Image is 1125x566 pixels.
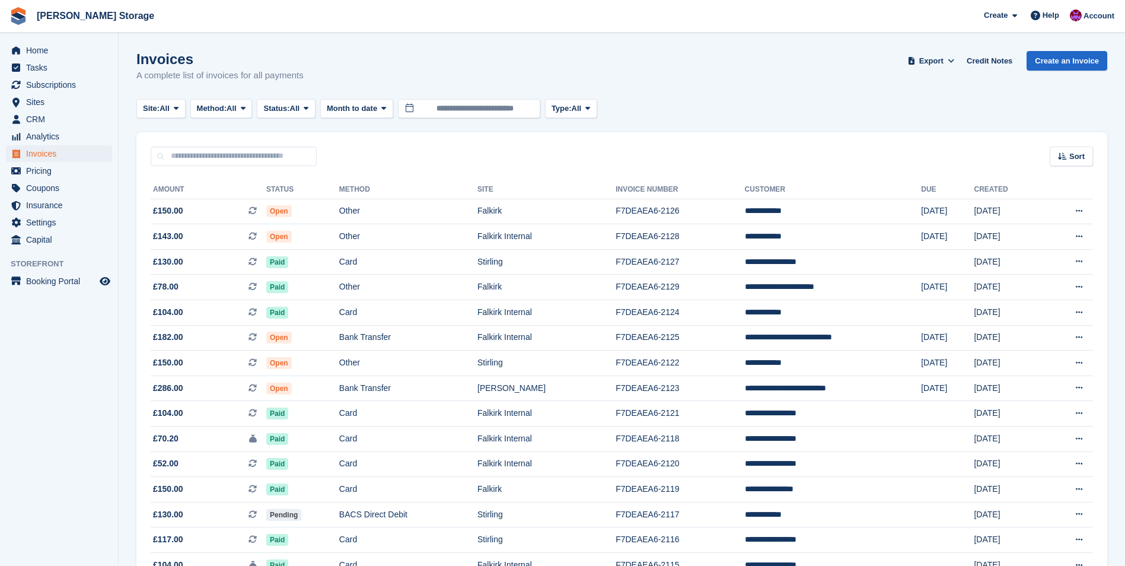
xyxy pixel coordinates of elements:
p: A complete list of invoices for all payments [136,69,304,82]
span: Site: [143,103,160,115]
a: [PERSON_NAME] Storage [32,6,159,26]
a: menu [6,94,112,110]
button: Method: All [190,99,253,119]
td: F7DEAEA6-2125 [616,325,744,351]
a: Credit Notes [962,51,1017,71]
td: [DATE] [974,376,1043,401]
td: Falkirk Internal [477,325,616,351]
td: Stirling [477,351,616,376]
span: £104.00 [153,306,183,319]
td: F7DEAEA6-2116 [616,527,744,553]
td: [DATE] [974,275,1043,300]
td: [DATE] [921,351,974,376]
td: Falkirk [477,477,616,503]
span: All [160,103,170,115]
a: Create an Invoice [1027,51,1107,71]
span: £70.20 [153,433,179,445]
span: Booking Portal [26,273,97,290]
span: All [572,103,582,115]
span: £150.00 [153,483,183,495]
a: menu [6,42,112,59]
a: menu [6,111,112,128]
span: Paid [266,281,288,293]
td: [DATE] [974,502,1043,527]
span: Account [1083,10,1114,22]
td: [DATE] [921,275,974,300]
button: Type: All [545,99,597,119]
td: [DATE] [974,451,1043,477]
span: Pricing [26,163,97,179]
td: F7DEAEA6-2120 [616,451,744,477]
span: Paid [266,433,288,445]
button: Month to date [320,99,393,119]
button: Export [905,51,957,71]
td: [DATE] [974,224,1043,250]
span: Invoices [26,145,97,162]
span: Capital [26,231,97,248]
td: [DATE] [921,224,974,250]
span: £104.00 [153,407,183,419]
td: Stirling [477,527,616,553]
a: menu [6,197,112,214]
td: Card [339,427,477,452]
th: Method [339,180,477,199]
td: Falkirk Internal [477,401,616,427]
td: Falkirk Internal [477,300,616,326]
span: Export [919,55,944,67]
td: [DATE] [921,376,974,401]
td: F7DEAEA6-2127 [616,249,744,275]
span: Tasks [26,59,97,76]
td: [DATE] [974,477,1043,503]
th: Due [921,180,974,199]
td: [DATE] [974,325,1043,351]
span: Open [266,332,292,344]
td: [DATE] [974,527,1043,553]
td: Stirling [477,249,616,275]
td: Falkirk [477,275,616,300]
th: Status [266,180,339,199]
td: [DATE] [974,249,1043,275]
td: [DATE] [974,401,1043,427]
span: Type: [552,103,572,115]
th: Invoice Number [616,180,744,199]
span: Subscriptions [26,77,97,93]
span: Paid [266,408,288,419]
td: F7DEAEA6-2123 [616,376,744,401]
th: Amount [151,180,266,199]
td: Stirling [477,502,616,527]
td: F7DEAEA6-2121 [616,401,744,427]
span: £286.00 [153,382,183,395]
span: CRM [26,111,97,128]
td: F7DEAEA6-2118 [616,427,744,452]
td: Card [339,527,477,553]
span: Paid [266,458,288,470]
td: Card [339,477,477,503]
span: Create [984,9,1008,21]
td: Other [339,199,477,224]
span: Paid [266,534,288,546]
td: [DATE] [921,199,974,224]
td: [DATE] [974,300,1043,326]
a: menu [6,59,112,76]
button: Status: All [257,99,315,119]
td: BACS Direct Debit [339,502,477,527]
span: Help [1043,9,1059,21]
td: F7DEAEA6-2126 [616,199,744,224]
td: [DATE] [974,199,1043,224]
span: Sort [1069,151,1085,163]
span: Paid [266,256,288,268]
span: Analytics [26,128,97,145]
span: Home [26,42,97,59]
span: £52.00 [153,457,179,470]
span: Status: [263,103,289,115]
td: F7DEAEA6-2119 [616,477,744,503]
span: Open [266,231,292,243]
span: Coupons [26,180,97,196]
span: Open [266,357,292,369]
td: Card [339,249,477,275]
th: Site [477,180,616,199]
span: Open [266,383,292,395]
span: Pending [266,509,301,521]
th: Customer [745,180,922,199]
a: menu [6,163,112,179]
